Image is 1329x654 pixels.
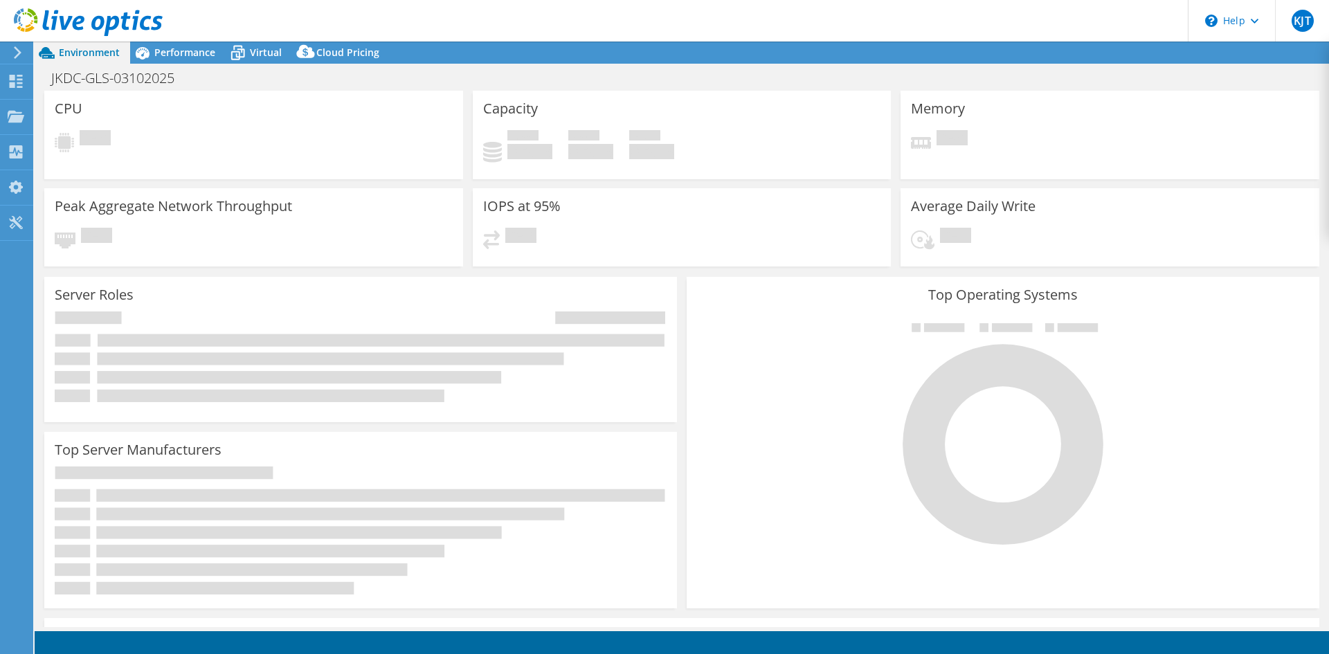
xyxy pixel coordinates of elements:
[59,46,120,59] span: Environment
[80,130,111,149] span: Pending
[629,144,674,159] h4: 0 GiB
[1292,10,1314,32] span: KJT
[1205,15,1218,27] svg: \n
[483,199,561,214] h3: IOPS at 95%
[507,144,552,159] h4: 0 GiB
[568,144,613,159] h4: 0 GiB
[568,130,599,144] span: Free
[316,46,379,59] span: Cloud Pricing
[154,46,215,59] span: Performance
[55,442,221,457] h3: Top Server Manufacturers
[55,199,292,214] h3: Peak Aggregate Network Throughput
[81,228,112,246] span: Pending
[505,228,536,246] span: Pending
[483,101,538,116] h3: Capacity
[911,101,965,116] h3: Memory
[937,130,968,149] span: Pending
[55,101,82,116] h3: CPU
[250,46,282,59] span: Virtual
[940,228,971,246] span: Pending
[697,287,1309,302] h3: Top Operating Systems
[45,71,196,86] h1: JKDC-GLS-03102025
[911,199,1036,214] h3: Average Daily Write
[55,287,134,302] h3: Server Roles
[629,130,660,144] span: Total
[507,130,539,144] span: Used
